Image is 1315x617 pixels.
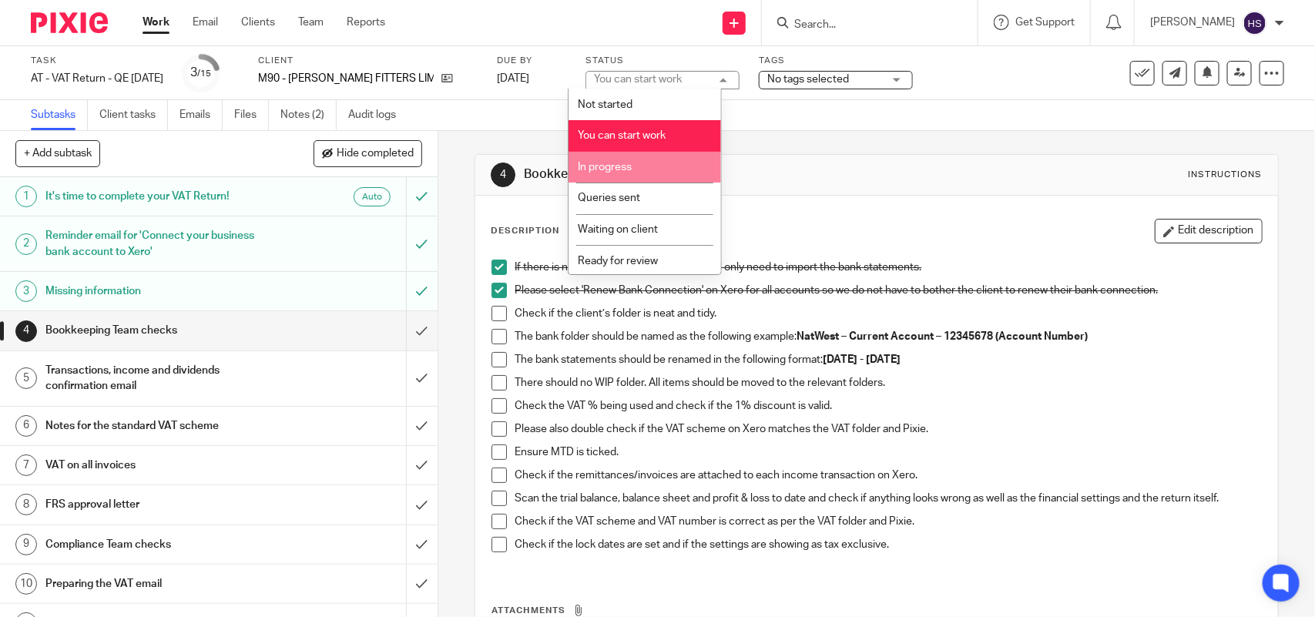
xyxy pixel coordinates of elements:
h1: Compliance Team checks [45,533,276,556]
h1: VAT on all invoices [45,454,276,477]
p: Please also double check if the VAT scheme on Xero matches the VAT folder and Pixie. [515,421,1261,437]
button: + Add subtask [15,140,100,166]
h1: Preparing the VAT email [45,572,276,595]
p: Check if the remittances/invoices are attached to each income transaction on Xero. [515,468,1261,483]
div: AT - VAT Return - QE 31-08-2025 [31,71,163,86]
h1: Bookkeeping Team checks [524,166,910,183]
div: 3 [191,64,212,82]
span: Get Support [1015,17,1075,28]
h1: Missing information [45,280,276,303]
p: The bank statements should be renamed in the following format: [515,352,1261,367]
h1: FRS approval letter [45,493,276,516]
img: Pixie [31,12,108,33]
p: Scan the trial balance, balance sheet and profit & loss to date and check if anything looks wrong... [515,491,1261,506]
div: 4 [491,163,515,187]
span: [DATE] [497,73,529,84]
a: Files [234,100,269,130]
p: Please select 'Renew Bank Connection' on Xero for all accounts so we do not have to bother the cl... [515,283,1261,298]
a: Reports [347,15,385,30]
label: Task [31,55,163,67]
p: There should no WIP folder. All items should be moved to the relevant folders. [515,375,1261,391]
a: Email [193,15,218,30]
a: Work [143,15,169,30]
span: Ready for review [579,256,659,267]
label: Tags [759,55,913,67]
span: Waiting on client [579,224,659,235]
p: [PERSON_NAME] [1150,15,1235,30]
span: Not started [579,99,633,110]
a: Subtasks [31,100,88,130]
p: Check if the lock dates are set and if the settings are showing as tax exclusive. [515,537,1261,552]
img: svg%3E [1243,11,1267,35]
a: Emails [179,100,223,130]
p: The bank folder should be named as the following example: [515,329,1261,344]
div: AT - VAT Return - QE [DATE] [31,71,163,86]
div: 4 [15,320,37,342]
label: Client [258,55,478,67]
p: M90 - [PERSON_NAME] FITTERS LIMITED [258,71,434,86]
p: If there is no live bank feed on Xero, you will only need to import the bank statements. [515,260,1261,275]
span: No tags selected [767,74,849,85]
div: 6 [15,415,37,437]
p: Ensure MTD is ticked. [515,444,1261,460]
span: You can start work [579,130,666,141]
h1: It's time to complete your VAT Return! [45,185,276,208]
div: 8 [15,494,37,515]
small: /15 [198,69,212,78]
span: Hide completed [337,148,414,160]
div: 9 [15,534,37,555]
input: Search [793,18,931,32]
button: Edit description [1155,219,1263,243]
a: Notes (2) [280,100,337,130]
h1: Bookkeeping Team checks [45,319,276,342]
p: Check if the VAT scheme and VAT number is correct as per the VAT folder and Pixie. [515,514,1261,529]
span: Queries sent [579,193,641,203]
a: Audit logs [348,100,408,130]
h1: Reminder email for 'Connect your business bank account to Xero' [45,224,276,263]
div: 1 [15,186,37,207]
div: 2 [15,233,37,255]
a: Clients [241,15,275,30]
h1: Transactions, income and dividends confirmation email [45,359,276,398]
span: Attachments [491,606,565,615]
label: Due by [497,55,566,67]
div: 5 [15,367,37,389]
a: Team [298,15,324,30]
strong: [DATE] - [DATE] [823,354,901,365]
h1: Notes for the standard VAT scheme [45,414,276,438]
button: Hide completed [314,140,422,166]
div: Instructions [1189,169,1263,181]
span: In progress [579,162,632,173]
div: 7 [15,454,37,476]
div: Auto [354,187,391,206]
a: Client tasks [99,100,168,130]
label: Status [585,55,740,67]
p: Check the VAT % being used and check if the 1% discount is valid. [515,398,1261,414]
div: 10 [15,573,37,595]
div: You can start work [594,74,682,85]
strong: NatWest – Current Account – 12345678 (Account Number) [797,331,1088,342]
div: 3 [15,280,37,302]
p: Description [491,225,559,237]
p: Check if the client’s folder is neat and tidy. [515,306,1261,321]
